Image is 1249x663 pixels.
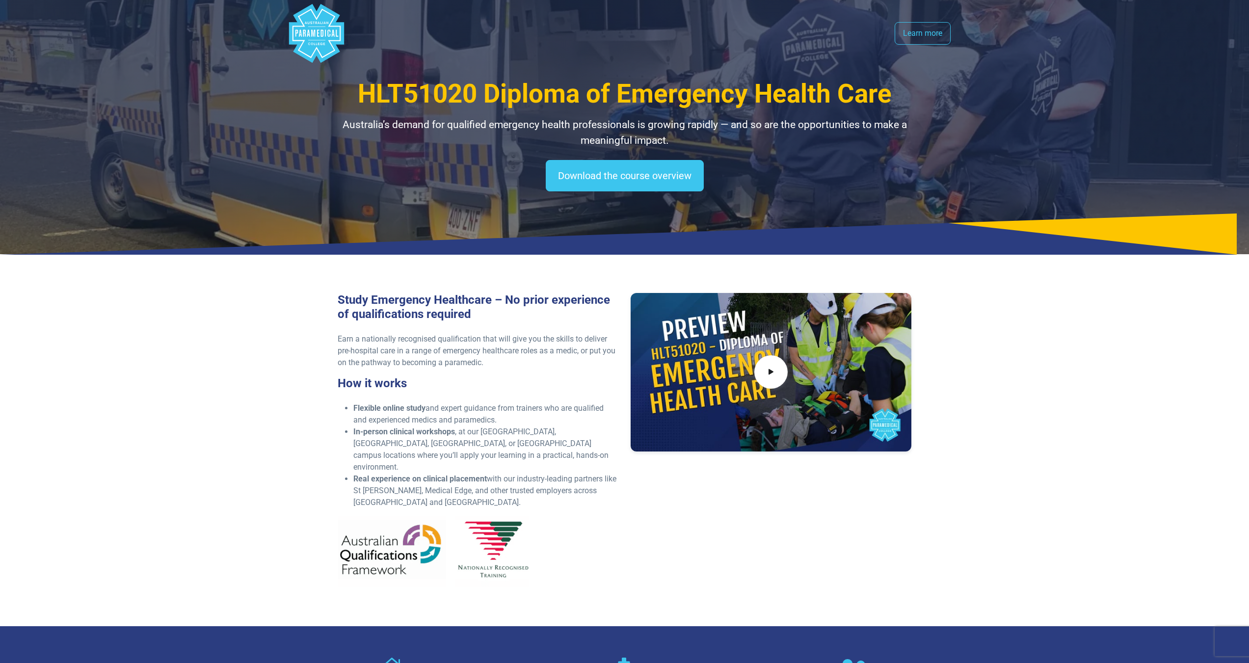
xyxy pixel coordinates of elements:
li: with our industry-leading partners like St [PERSON_NAME], Medical Edge, and other trusted employe... [353,473,619,508]
p: Earn a nationally recognised qualification that will give you the skills to deliver pre-hospital ... [338,333,619,369]
a: Learn more [895,22,951,45]
li: and expert guidance from trainers who are qualified and experienced medics and paramedics. [353,402,619,426]
strong: Real experience on clinical placement [353,474,487,483]
li: , at our [GEOGRAPHIC_DATA], [GEOGRAPHIC_DATA], [GEOGRAPHIC_DATA], or [GEOGRAPHIC_DATA] campus loc... [353,426,619,473]
h3: How it works [338,376,619,391]
span: HLT51020 Diploma of Emergency Health Care [358,79,892,109]
div: Australian Paramedical College [287,4,346,63]
p: Australia’s demand for qualified emergency health professionals is growing rapidly — and so are t... [338,117,912,148]
a: Download the course overview [546,160,704,191]
strong: Flexible online study [353,403,425,413]
strong: In-person clinical workshops [353,427,455,436]
h3: Study Emergency Healthcare – No prior experience of qualifications required [338,293,619,321]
